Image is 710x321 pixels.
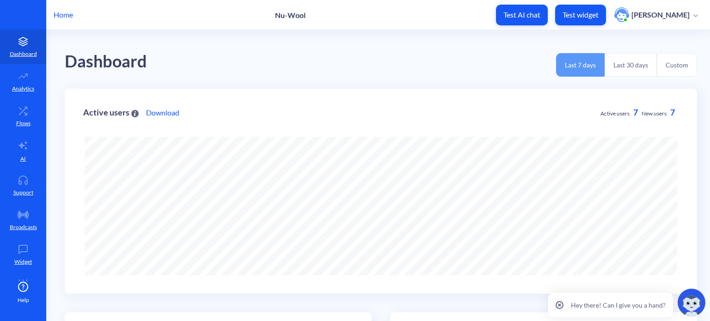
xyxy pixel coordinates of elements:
p: AI [20,155,26,163]
p: Hey there! Can I give you a hand? [571,300,666,310]
p: Broadcasts [10,223,37,231]
span: New users [642,110,667,117]
p: Widget [14,258,32,266]
button: Custom [657,53,697,77]
p: [PERSON_NAME] [631,10,690,20]
p: Test widget [563,10,599,19]
a: Download [146,107,179,118]
span: Help [18,296,29,304]
p: Dashboard [10,50,37,58]
p: Analytics [12,85,34,93]
p: Flows [16,119,31,127]
p: Test AI chat [503,10,540,19]
span: 7 [633,107,638,117]
button: Test AI chat [496,5,548,25]
img: copilot-icon.svg [678,289,705,316]
p: Support [13,188,33,197]
span: Active users [600,110,630,117]
button: Test widget [555,5,606,25]
button: Last 30 days [605,53,657,77]
div: Dashboard [65,48,147,75]
span: 7 [670,107,675,117]
p: Home [54,9,73,20]
button: user photo[PERSON_NAME] [610,6,703,23]
p: Nu-Wool [275,11,306,19]
button: Last 7 days [556,53,605,77]
div: Active users [83,108,139,117]
img: user photo [614,7,629,22]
